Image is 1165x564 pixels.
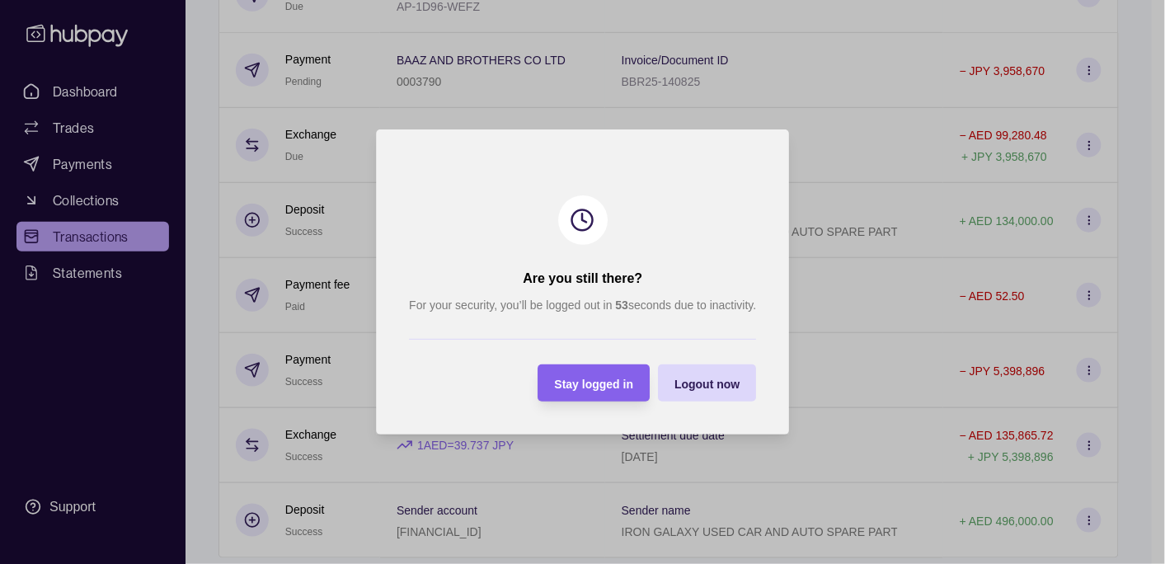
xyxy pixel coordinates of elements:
h2: Are you still there? [523,270,642,288]
p: For your security, you’ll be logged out in seconds due to inactivity. [409,296,756,314]
strong: 53 [615,298,628,312]
span: Logout now [674,378,740,391]
button: Stay logged in [538,364,650,402]
span: Stay logged in [554,378,633,391]
button: Logout now [658,364,756,402]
